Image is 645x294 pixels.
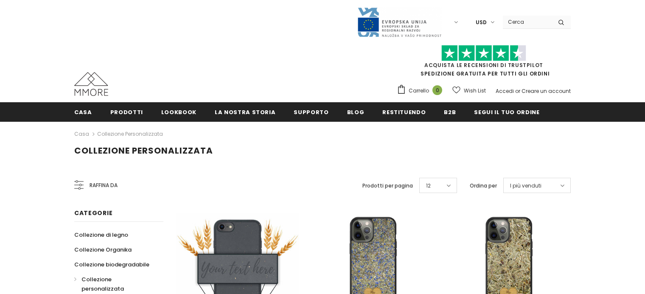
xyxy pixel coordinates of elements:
[74,145,213,157] span: Collezione personalizzata
[74,72,108,96] img: Casi MMORE
[215,108,275,116] span: La nostra storia
[515,87,520,95] span: or
[397,84,446,97] a: Carrello 0
[90,181,118,190] span: Raffina da
[382,108,426,116] span: Restituendo
[464,87,486,95] span: Wish List
[74,257,149,272] a: Collezione biodegradabile
[432,85,442,95] span: 0
[474,108,539,116] span: Segui il tuo ordine
[522,87,571,95] a: Creare un account
[74,260,149,269] span: Collezione biodegradabile
[357,7,442,38] img: Javni Razpis
[382,102,426,121] a: Restituendo
[74,102,92,121] a: Casa
[444,108,456,116] span: B2B
[347,108,365,116] span: Blog
[452,83,486,98] a: Wish List
[294,102,328,121] a: supporto
[397,49,571,77] span: SPEDIZIONE GRATUITA PER TUTTI GLI ORDINI
[424,62,543,69] a: Acquista le recensioni di TrustPilot
[510,182,541,190] span: I più venduti
[476,18,487,27] span: USD
[110,108,143,116] span: Prodotti
[110,102,143,121] a: Prodotti
[294,108,328,116] span: supporto
[74,231,128,239] span: Collezione di legno
[426,182,431,190] span: 12
[215,102,275,121] a: La nostra storia
[74,246,132,254] span: Collezione Organika
[81,275,124,293] span: Collezione personalizzata
[357,18,442,25] a: Javni Razpis
[474,102,539,121] a: Segui il tuo ordine
[470,182,497,190] label: Ordina per
[161,108,196,116] span: Lookbook
[97,130,163,137] a: Collezione personalizzata
[362,182,413,190] label: Prodotti per pagina
[444,102,456,121] a: B2B
[74,242,132,257] a: Collezione Organika
[74,209,112,217] span: Categorie
[347,102,365,121] a: Blog
[503,16,552,28] input: Search Site
[496,87,514,95] a: Accedi
[74,108,92,116] span: Casa
[74,129,89,139] a: Casa
[409,87,429,95] span: Carrello
[441,45,526,62] img: Fidati di Pilot Stars
[161,102,196,121] a: Lookbook
[74,227,128,242] a: Collezione di legno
